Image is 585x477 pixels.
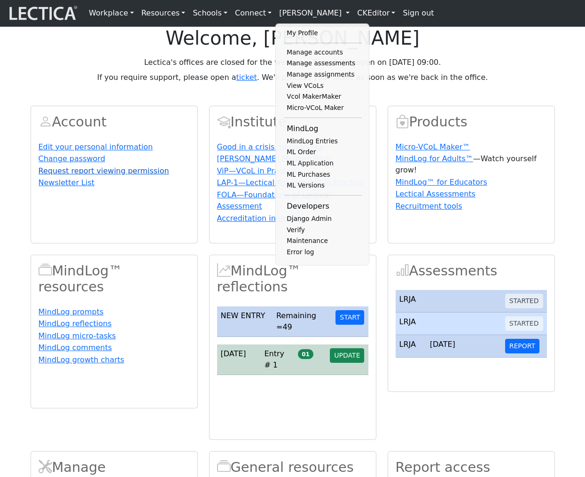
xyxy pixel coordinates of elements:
[7,4,78,22] img: lecticalive
[273,306,332,337] td: Remaining =
[284,102,362,114] a: Micro-VCoL Maker
[335,310,364,325] button: START
[284,225,362,236] a: Verify
[396,290,426,313] td: LRJA
[430,340,455,349] span: [DATE]
[284,28,362,258] ul: [PERSON_NAME]
[217,154,331,163] a: [PERSON_NAME] Medium Blog
[217,459,231,475] span: Resources
[217,114,368,130] h2: Institute
[39,142,153,151] a: Edit your personal information
[396,189,476,198] a: Lectical Assessments
[39,263,190,295] h2: MindLog™ resources
[399,4,437,23] a: Sign out
[39,114,190,130] h2: Account
[39,459,52,475] span: Manage
[39,331,116,340] a: MindLog micro-tasks
[217,142,324,151] a: Good in a crisis micro-VCoLs
[298,349,313,359] span: 01
[217,263,368,295] h2: MindLog™ reflections
[217,263,231,279] span: MindLog
[39,154,105,163] a: Change password
[284,58,362,69] a: Manage assessments
[39,166,169,175] a: Request report viewing permission
[334,352,360,359] span: UPDATE
[284,28,362,39] a: My Profile
[39,319,112,328] a: MindLog reflections
[138,4,189,23] a: Resources
[217,166,297,175] a: ViP—VCoL in Practice
[396,142,470,151] a: Micro-VCoL Maker™
[396,263,409,279] span: Assessments
[396,114,547,130] h2: Products
[284,47,362,58] a: Manage accounts
[39,307,104,316] a: MindLog prompts
[31,57,555,68] p: Lectica's offices are closed for the weekend. They will reopen on [DATE] 09:00.
[217,459,368,476] h2: General resources
[189,4,231,23] a: Schools
[282,322,292,331] span: 49
[284,199,362,213] li: Developers
[396,313,426,335] td: LRJA
[31,72,555,83] p: If you require support, please open a . We'll process your ticket as soon as we're back in the of...
[396,178,487,187] a: MindLog™ for Educators
[396,335,426,358] td: LRJA
[284,122,362,136] li: MindLog
[396,202,462,211] a: Recruitment tools
[284,147,362,158] a: ML Order
[39,263,52,279] span: MindLog™ resources
[217,190,331,211] a: FOLA—Foundations of Lectical Assessment
[39,343,112,352] a: MindLog comments
[284,69,362,80] a: Manage assignments
[217,306,273,337] td: NEW ENTRY
[284,247,362,258] a: Error log
[284,158,362,169] a: ML Application
[284,91,362,102] a: Vcol MakerMaker
[396,263,547,279] h2: Assessments
[221,349,246,358] span: [DATE]
[396,153,547,176] p: —Watch yourself grow!
[284,169,362,180] a: ML Purchases
[284,235,362,247] a: Maintenance
[330,348,364,363] button: UPDATE
[284,213,362,225] a: Django Admin
[39,459,190,476] h2: Manage
[39,114,52,130] span: Account
[217,214,312,223] a: Accreditation information
[260,344,294,375] td: Entry # 1
[231,4,275,23] a: Connect
[217,114,231,130] span: Account
[39,355,125,364] a: MindLog growth charts
[39,178,95,187] a: Newsletter List
[275,4,353,23] a: [PERSON_NAME]
[396,154,473,163] a: MindLog for Adults™
[353,4,399,23] a: CKEditor
[236,73,257,82] a: ticket
[396,114,409,130] span: Products
[284,180,362,191] a: ML Versions
[505,339,539,353] button: REPORT
[284,80,362,92] a: View VCoLs
[85,4,138,23] a: Workplace
[284,136,362,147] a: MindLog Entries
[217,178,364,187] a: LAP-1—Lectical Assessment in Practice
